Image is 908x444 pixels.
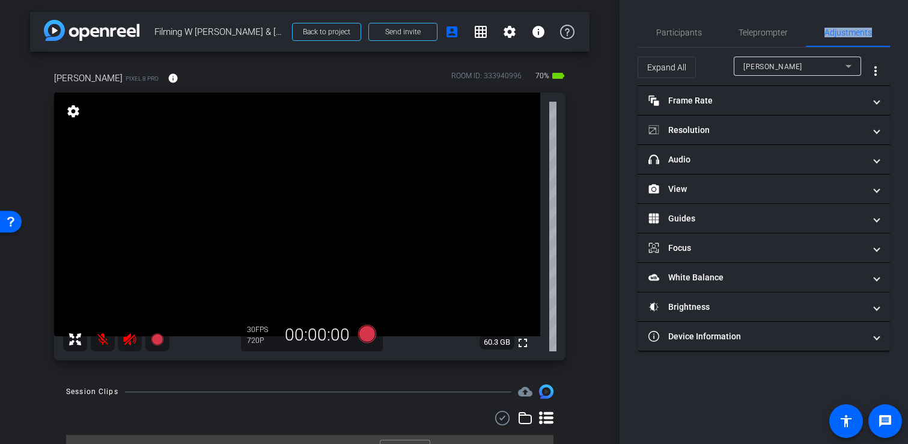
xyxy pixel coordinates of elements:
mat-expansion-panel-header: Resolution [638,116,890,144]
mat-icon: account_box [445,25,459,39]
mat-expansion-panel-header: Audio [638,145,890,174]
img: Session clips [539,384,553,399]
button: Back to project [292,23,361,41]
mat-panel-title: Audio [648,153,865,166]
span: Pixel 8 Pro [126,74,159,83]
div: 720P [247,336,277,345]
mat-expansion-panel-header: Focus [638,233,890,262]
span: Send invite [385,27,421,37]
div: 00:00:00 [277,325,358,345]
mat-icon: accessibility [839,414,853,428]
span: Expand All [647,56,686,79]
span: Teleprompter [739,28,788,37]
mat-icon: more_vert [868,64,883,78]
mat-expansion-panel-header: Frame Rate [638,86,890,115]
mat-panel-title: White Balance [648,271,865,284]
div: 30 [247,325,277,335]
mat-expansion-panel-header: View [638,174,890,203]
span: FPS [255,325,268,334]
mat-panel-title: Frame Rate [648,94,865,107]
mat-icon: fullscreen [516,336,530,350]
button: Send invite [368,23,437,41]
span: 70% [534,66,551,85]
button: More Options for Adjustments Panel [861,57,890,85]
mat-icon: settings [65,104,82,119]
div: Session Clips [66,386,118,398]
mat-expansion-panel-header: Device Information [638,322,890,351]
mat-expansion-panel-header: Brightness [638,292,890,321]
span: Back to project [303,28,350,36]
mat-panel-title: View [648,183,865,196]
span: Adjustments [824,28,872,37]
button: Expand All [638,57,696,78]
span: Participants [656,28,702,37]
span: [PERSON_NAME] [743,63,802,71]
span: Filming W [PERSON_NAME] & [PERSON_NAME] [154,20,285,44]
mat-icon: grid_on [474,25,488,39]
mat-icon: info [168,73,178,84]
mat-icon: info [531,25,546,39]
div: ROOM ID: 333940996 [451,70,522,88]
mat-expansion-panel-header: Guides [638,204,890,233]
mat-panel-title: Brightness [648,301,865,313]
mat-panel-title: Device Information [648,330,865,343]
mat-panel-title: Focus [648,242,865,254]
span: 60.3 GB [480,335,514,350]
mat-icon: settings [502,25,517,39]
mat-icon: battery_std [551,69,565,83]
mat-panel-title: Resolution [648,124,865,137]
mat-icon: cloud_upload [518,384,532,399]
mat-expansion-panel-header: White Balance [638,263,890,292]
mat-panel-title: Guides [648,212,865,225]
img: app-logo [44,20,139,41]
span: Destinations for your clips [518,384,532,399]
mat-icon: message [878,414,892,428]
span: [PERSON_NAME] [54,72,123,85]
